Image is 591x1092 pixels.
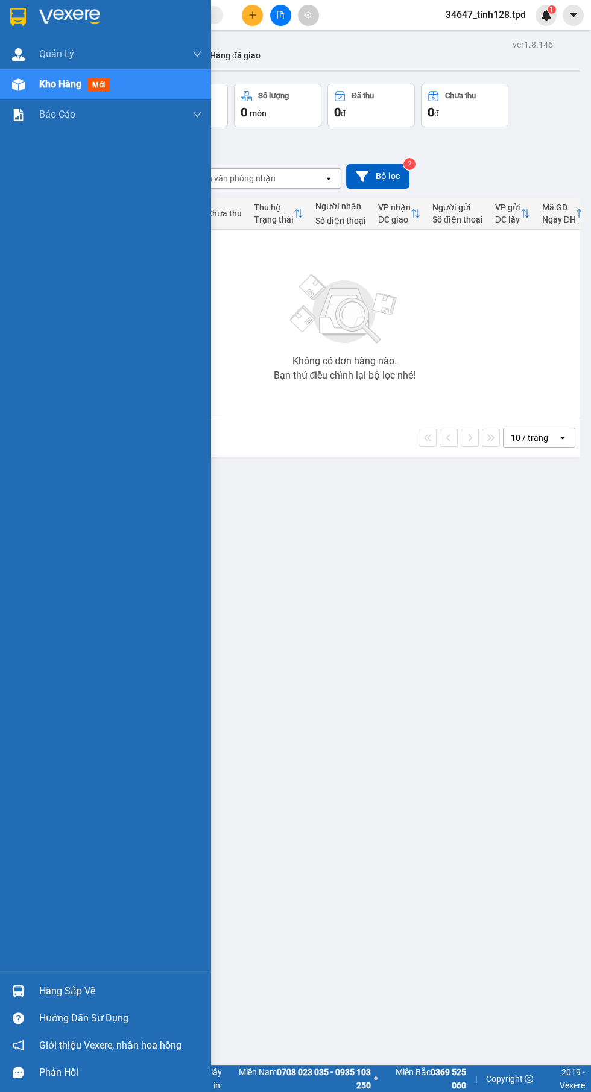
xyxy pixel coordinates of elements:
[495,203,520,212] div: VP gửi
[428,105,434,119] span: 0
[248,198,309,230] th: Toggle SortBy
[225,1065,371,1092] span: Miền Nam
[334,105,341,119] span: 0
[432,215,483,224] div: Số điện thoại
[403,158,416,170] sup: 2
[13,1040,24,1051] span: notification
[378,215,411,224] div: ĐC giao
[200,41,270,70] button: Hàng đã giao
[13,1012,24,1024] span: question-circle
[192,110,202,119] span: down
[434,109,439,118] span: đ
[276,11,285,19] span: file-add
[489,198,536,230] th: Toggle SortBy
[254,203,294,212] div: Thu hộ
[563,5,584,26] button: caret-down
[39,1038,182,1053] span: Giới thiệu Vexere, nhận hoa hồng
[273,371,416,380] div: Bạn thử điều chỉnh lại bộ lọc nhé!
[315,201,366,211] div: Người nhận
[372,198,426,230] th: Toggle SortBy
[207,209,242,218] div: Chưa thu
[436,7,536,22] span: 34647_tinh128.tpd
[270,5,291,26] button: file-add
[558,433,567,443] svg: open
[284,267,405,352] img: svg+xml;base64,PHN2ZyBjbGFzcz0ibGlzdC1wbHVnX19zdmciIHhtbG5zPSJodHRwOi8vd3d3LnczLm9yZy8yMDAwL3N2Zy...
[241,105,247,119] span: 0
[381,1065,466,1092] span: Miền Bắc
[525,1075,533,1083] span: copyright
[250,109,267,118] span: món
[327,84,415,127] button: Đã thu0đ
[445,92,476,100] div: Chưa thu
[242,5,263,26] button: plus
[495,215,520,224] div: ĐC lấy
[324,174,333,183] svg: open
[87,78,110,92] span: mới
[12,985,25,997] img: warehouse-icon
[541,10,552,21] img: icon-new-feature
[192,172,276,185] div: Chọn văn phòng nhận
[346,164,409,189] button: Bộ lọc
[39,1009,202,1027] div: Hướng dẫn sử dụng
[12,78,25,91] img: warehouse-icon
[254,215,294,224] div: Trạng thái
[431,1067,466,1090] strong: 0369 525 060
[292,356,397,366] div: Không có đơn hàng nào.
[352,92,374,100] div: Đã thu
[39,107,75,122] span: Báo cáo
[298,5,319,26] button: aim
[421,84,508,127] button: Chưa thu0đ
[549,5,554,14] span: 1
[13,1067,24,1078] span: message
[39,46,74,62] span: Quản Lý
[378,203,411,212] div: VP nhận
[39,982,202,1000] div: Hàng sắp về
[548,5,556,14] sup: 1
[10,8,26,26] img: logo-vxr
[258,92,289,100] div: Số lượng
[511,432,548,444] div: 10 / trang
[374,1076,378,1081] span: ⚪️
[341,109,346,118] span: đ
[568,10,579,21] span: caret-down
[542,215,576,224] div: Ngày ĐH
[277,1067,371,1090] strong: 0708 023 035 - 0935 103 250
[39,78,81,90] span: Kho hàng
[39,1064,202,1082] div: Phản hồi
[542,203,576,212] div: Mã GD
[248,11,257,19] span: plus
[304,11,312,19] span: aim
[315,216,366,226] div: Số điện thoại
[12,48,25,61] img: warehouse-icon
[192,49,202,59] span: down
[12,109,25,121] img: solution-icon
[432,203,483,212] div: Người gửi
[475,1072,477,1085] span: |
[234,84,321,127] button: Số lượng0món
[513,38,553,51] div: ver 1.8.146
